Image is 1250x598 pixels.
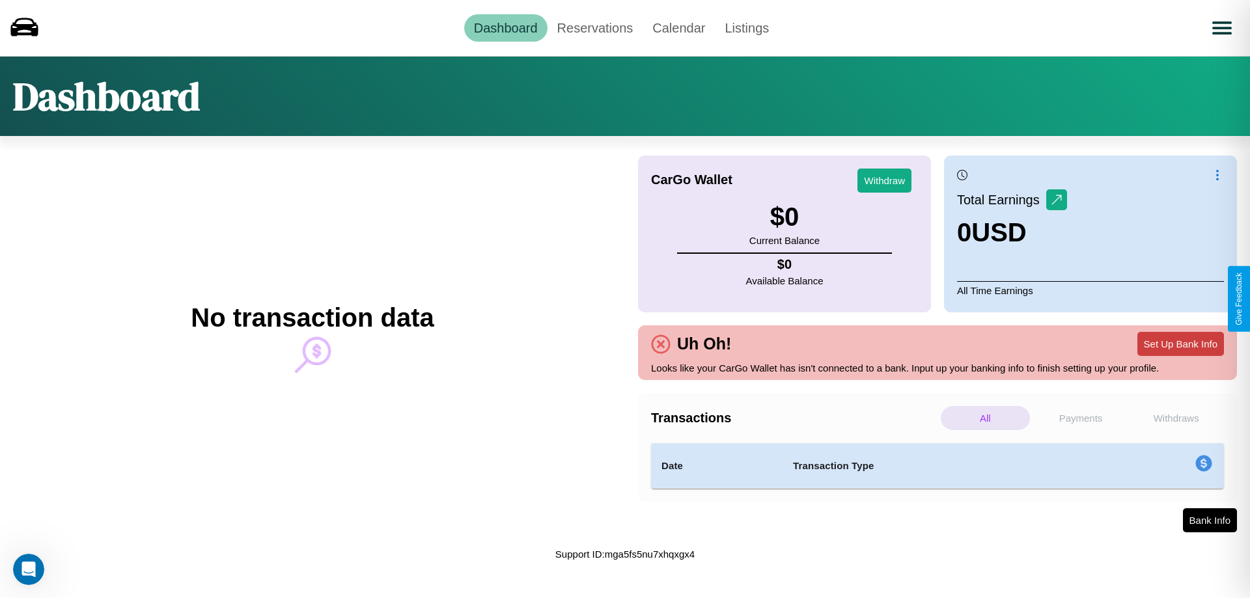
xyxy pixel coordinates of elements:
[548,14,643,42] a: Reservations
[857,169,911,193] button: Withdraw
[651,172,732,187] h4: CarGo Wallet
[715,14,779,42] a: Listings
[1204,10,1240,46] button: Open menu
[13,554,44,585] iframe: Intercom live chat
[957,281,1224,299] p: All Time Earnings
[941,406,1030,430] p: All
[1137,332,1224,356] button: Set Up Bank Info
[651,411,937,426] h4: Transactions
[671,334,738,353] h4: Uh Oh!
[749,232,820,249] p: Current Balance
[749,202,820,232] h3: $ 0
[1183,508,1237,532] button: Bank Info
[191,303,434,333] h2: No transaction data
[643,14,715,42] a: Calendar
[957,188,1046,211] p: Total Earnings
[957,218,1067,247] h3: 0 USD
[13,70,200,123] h1: Dashboard
[746,257,824,272] h4: $ 0
[1234,273,1243,325] div: Give Feedback
[746,272,824,290] p: Available Balance
[555,545,695,563] p: Support ID: mga5fs5nu7xhqxgx4
[651,443,1224,489] table: simple table
[1036,406,1126,430] p: Payments
[464,14,548,42] a: Dashboard
[661,458,772,474] h4: Date
[1132,406,1221,430] p: Withdraws
[793,458,1089,474] h4: Transaction Type
[651,359,1224,377] p: Looks like your CarGo Wallet has isn't connected to a bank. Input up your banking info to finish ...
